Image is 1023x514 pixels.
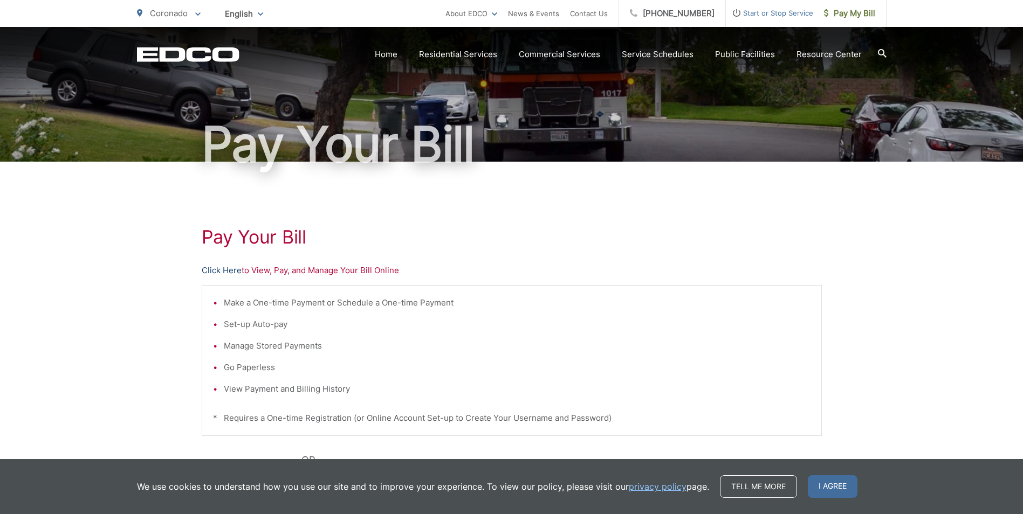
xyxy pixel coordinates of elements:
span: I agree [808,475,857,498]
li: Make a One-time Payment or Schedule a One-time Payment [224,296,811,309]
a: privacy policy [629,480,686,493]
a: Public Facilities [715,48,775,61]
a: Click Here [202,264,242,277]
span: English [217,4,271,23]
p: - OR - [294,452,822,468]
a: News & Events [508,7,559,20]
a: Residential Services [419,48,497,61]
li: Go Paperless [224,361,811,374]
a: Contact Us [570,7,608,20]
a: About EDCO [445,7,497,20]
p: We use cookies to understand how you use our site and to improve your experience. To view our pol... [137,480,709,493]
p: * Requires a One-time Registration (or Online Account Set-up to Create Your Username and Password) [213,412,811,425]
a: Commercial Services [519,48,600,61]
h1: Pay Your Bill [137,117,887,171]
span: Coronado [150,8,188,18]
li: Set-up Auto-pay [224,318,811,331]
a: Resource Center [797,48,862,61]
a: EDCD logo. Return to the homepage. [137,47,239,62]
a: Home [375,48,397,61]
span: Pay My Bill [824,7,875,20]
h1: Pay Your Bill [202,226,822,248]
a: Service Schedules [622,48,694,61]
p: to View, Pay, and Manage Your Bill Online [202,264,822,277]
li: View Payment and Billing History [224,383,811,395]
a: Tell me more [720,475,797,498]
li: Manage Stored Payments [224,339,811,352]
